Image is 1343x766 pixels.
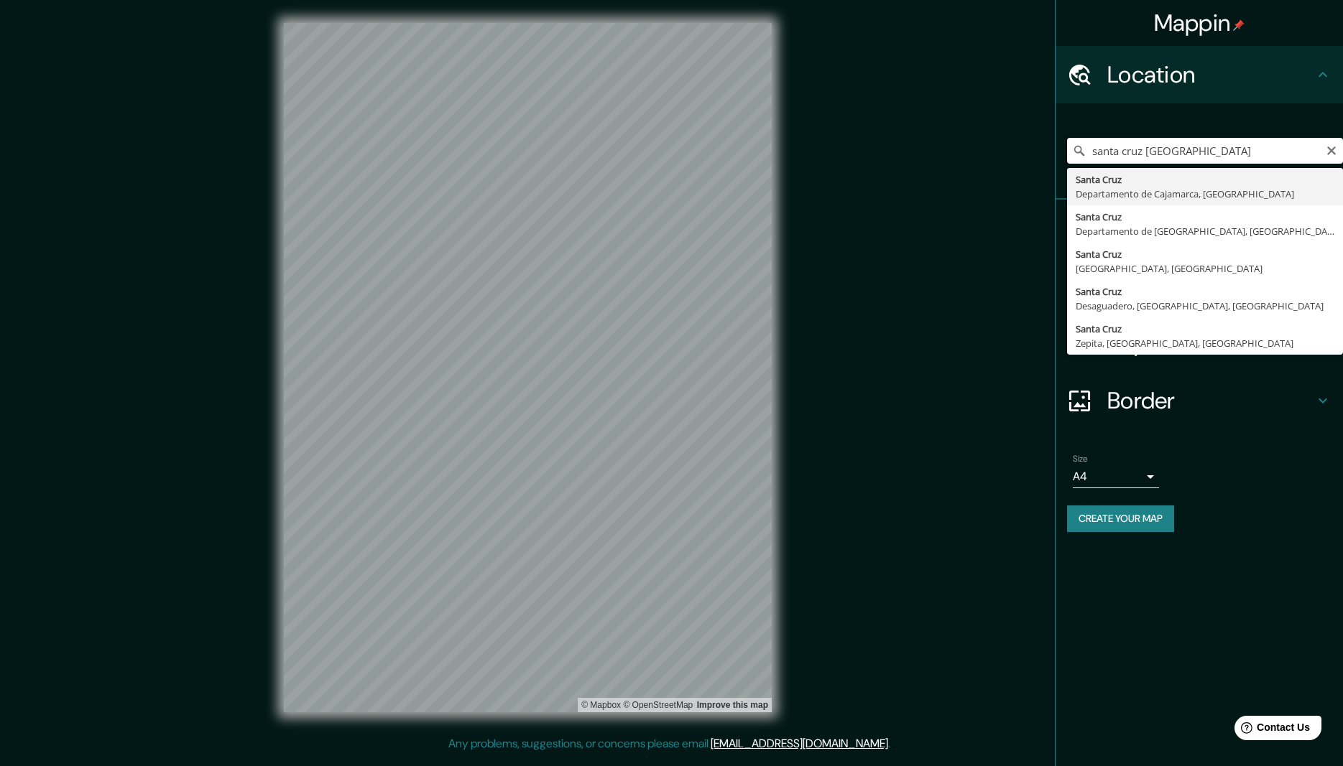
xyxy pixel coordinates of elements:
[1076,187,1334,201] div: Departamento de Cajamarca, [GEOGRAPHIC_DATA]
[1076,299,1334,313] div: Desaguadero, [GEOGRAPHIC_DATA], [GEOGRAPHIC_DATA]
[1076,322,1334,336] div: Santa Cruz
[623,700,693,710] a: OpenStreetMap
[697,700,768,710] a: Map feedback
[1056,200,1343,257] div: Pins
[1076,261,1334,276] div: [GEOGRAPHIC_DATA], [GEOGRAPHIC_DATA]
[581,700,621,710] a: Mapbox
[1107,60,1314,89] h4: Location
[1215,710,1327,750] iframe: Help widget launcher
[1076,336,1334,350] div: Zepita, [GEOGRAPHIC_DATA], [GEOGRAPHIC_DATA]
[1076,247,1334,261] div: Santa Cruz
[1107,329,1314,358] h4: Layout
[1073,453,1088,465] label: Size
[890,735,892,752] div: .
[1076,224,1334,238] div: Departamento de [GEOGRAPHIC_DATA], [GEOGRAPHIC_DATA]
[1056,46,1343,103] div: Location
[1326,143,1337,157] button: Clear
[892,735,895,752] div: .
[1067,505,1174,532] button: Create your map
[1154,9,1245,37] h4: Mappin
[1067,138,1343,164] input: Pick your city or area
[1107,386,1314,415] h4: Border
[1073,465,1159,488] div: A4
[448,735,890,752] p: Any problems, suggestions, or concerns please email .
[1056,314,1343,372] div: Layout
[1056,257,1343,314] div: Style
[284,23,772,712] canvas: Map
[1056,372,1343,429] div: Border
[1076,172,1334,187] div: Santa Cruz
[1076,210,1334,224] div: Santa Cruz
[1076,284,1334,299] div: Santa Cruz
[711,736,888,751] a: [EMAIL_ADDRESS][DOMAIN_NAME]
[1233,19,1245,31] img: pin-icon.png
